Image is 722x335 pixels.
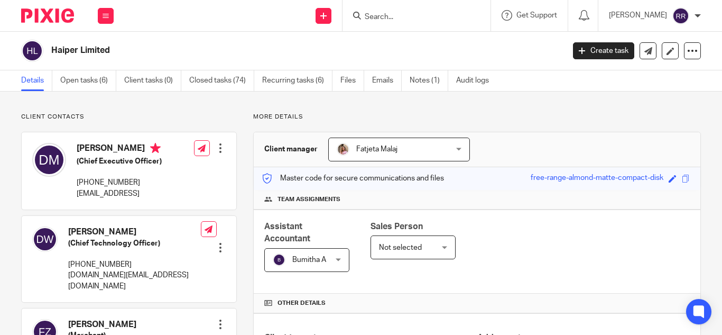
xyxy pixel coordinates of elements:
input: Search [364,13,459,22]
p: [EMAIL_ADDRESS] [77,188,162,199]
h5: (Chief Executive Officer) [77,156,162,167]
h4: [PERSON_NAME] [68,227,201,238]
p: [DOMAIN_NAME][EMAIL_ADDRESS][DOMAIN_NAME] [68,270,201,292]
span: Sales Person [371,222,423,231]
a: Open tasks (6) [60,70,116,91]
span: Assistant Accountant [264,222,310,243]
h5: (Chief Technology Officer) [68,238,201,249]
img: svg%3E [273,253,285,266]
img: svg%3E [672,7,689,24]
img: svg%3E [32,143,66,177]
p: [PHONE_NUMBER] [77,177,162,188]
p: Master code for secure communications and files [262,173,444,184]
span: Team assignments [277,195,340,204]
img: Pixie [21,8,74,23]
a: Closed tasks (74) [189,70,254,91]
p: [PHONE_NUMBER] [68,259,201,270]
a: Create task [573,42,634,59]
h2: Haiper Limited [51,45,456,56]
img: MicrosoftTeams-image%20(5).png [337,143,349,156]
a: Details [21,70,52,91]
h4: [PERSON_NAME] [77,143,162,156]
span: Fatjeta Malaj [356,146,397,153]
a: Notes (1) [410,70,448,91]
a: Client tasks (0) [124,70,181,91]
p: [PERSON_NAME] [609,10,667,21]
a: Recurring tasks (6) [262,70,332,91]
h3: Client manager [264,144,318,155]
p: Client contacts [21,113,237,121]
img: svg%3E [32,227,58,252]
span: Not selected [379,244,422,251]
h4: [PERSON_NAME] [68,319,136,330]
span: Other details [277,299,326,307]
a: Emails [372,70,402,91]
span: Get Support [516,12,557,19]
span: Bumitha A [292,256,326,264]
img: svg%3E [21,40,43,62]
a: Audit logs [456,70,497,91]
i: Primary [150,143,161,153]
a: Files [340,70,364,91]
p: More details [253,113,701,121]
div: free-range-almond-matte-compact-disk [531,173,663,185]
